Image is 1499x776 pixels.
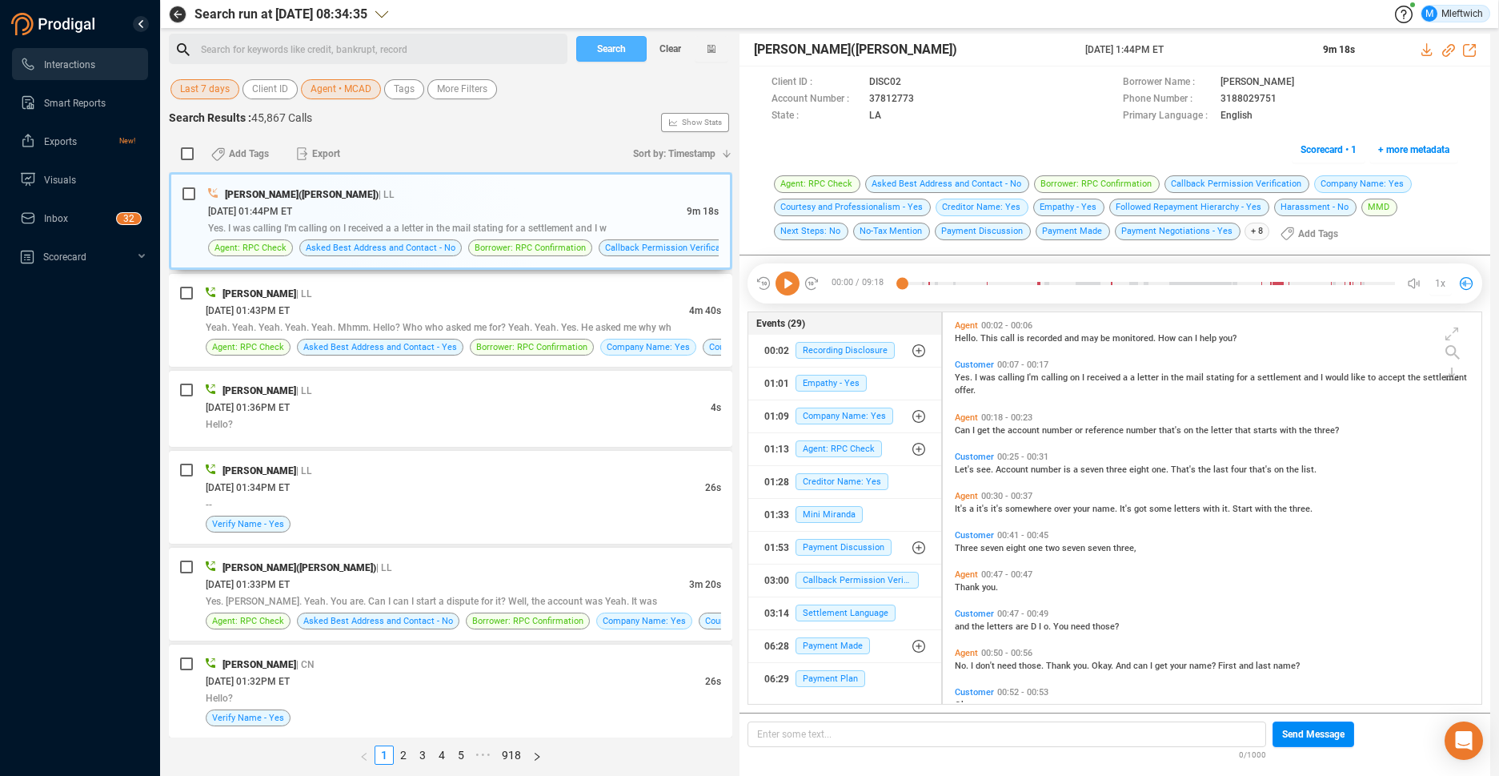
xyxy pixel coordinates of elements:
[1016,621,1031,632] span: are
[1232,504,1255,514] span: Start
[1200,333,1219,344] span: help
[384,79,424,99] button: Tags
[764,502,789,528] div: 01:33
[1075,425,1085,436] span: or
[605,240,735,255] span: Callback Permission Verification
[1236,372,1250,383] span: for
[748,565,941,597] button: 03:00Callback Permission Verification
[1161,372,1171,383] span: in
[796,572,919,589] span: Callback Permission Verification
[432,746,451,765] li: 4
[1429,272,1452,295] button: 1x
[20,163,135,195] a: Visuals
[1286,464,1301,475] span: the
[1292,137,1365,163] button: Scorecard • 1
[955,543,980,553] span: Three
[754,40,957,59] span: [PERSON_NAME]([PERSON_NAME])
[306,240,455,255] span: Asked Best Address and Contact - No
[689,305,721,316] span: 4m 40s
[1085,425,1126,436] span: reference
[475,240,586,255] span: Borrower: RPC Confirmation
[1280,425,1299,436] span: with
[496,746,527,765] li: 918
[296,288,312,300] span: | LL
[1231,464,1249,475] span: four
[222,288,296,300] span: [PERSON_NAME]
[1351,372,1368,383] span: like
[433,746,451,764] a: 4
[1130,372,1137,383] span: a
[980,543,1006,553] span: seven
[972,425,977,436] span: I
[607,340,690,355] span: Company Name: Yes
[1378,372,1408,383] span: accept
[997,661,1019,671] span: need
[1073,464,1080,475] span: a
[1274,464,1286,475] span: on
[222,465,296,476] span: [PERSON_NAME]
[242,79,298,99] button: Client ID
[394,746,413,765] li: 2
[1044,621,1053,632] span: o.
[796,539,892,556] span: Payment Discussion
[1008,425,1042,436] span: account
[1031,621,1039,632] span: D
[169,645,732,738] div: [PERSON_NAME]| CN[DATE] 01:32PM ET26sHello?Verify Name - Yes
[44,175,76,186] span: Visuals
[1184,425,1196,436] span: on
[796,506,863,523] span: Mini Miranda
[208,223,607,234] span: Yes. I was calling I'm calling on I received a a letter in the mail stating for a settlement and I w
[1257,372,1304,383] span: settlement
[1041,372,1070,383] span: calling
[772,74,861,91] span: Client ID :
[1106,464,1129,475] span: three
[395,746,412,764] a: 2
[1085,42,1304,57] span: [DATE] 1:44PM ET
[764,436,789,462] div: 01:13
[212,517,284,532] span: Verify Name - Yes
[12,86,148,119] li: Smart Reports
[748,433,941,465] button: 01:13Agent: RPC Check
[1137,372,1161,383] span: letter
[764,371,789,396] div: 01:01
[413,746,432,765] li: 3
[955,504,969,514] span: It's
[222,385,296,396] span: [PERSON_NAME]
[764,666,789,692] div: 06:29
[451,746,471,765] li: 5
[796,408,893,424] span: Company Name: Yes
[212,340,284,355] span: Agent: RPC Check
[977,425,992,436] span: get
[1092,661,1116,671] span: Okay.
[1073,661,1092,671] span: you.
[1203,504,1222,514] span: with
[303,340,457,355] span: Asked Best Address and Contact - Yes
[1249,464,1274,475] span: that's
[44,98,106,109] span: Smart Reports
[527,746,547,765] li: Next Page
[12,163,148,195] li: Visuals
[452,746,470,764] a: 5
[1186,372,1206,383] span: mail
[764,633,789,659] div: 06:28
[222,562,376,573] span: [PERSON_NAME]([PERSON_NAME])
[1408,372,1423,383] span: the
[764,568,789,593] div: 03:00
[1028,543,1045,553] span: one
[1314,425,1339,436] span: three?
[1062,543,1088,553] span: seven
[532,752,542,762] span: right
[1423,372,1467,383] span: settlement
[1289,504,1313,514] span: three.
[748,499,941,531] button: 01:33Mini Miranda
[1088,543,1113,553] span: seven
[1323,44,1355,55] span: 9m 18s
[1218,661,1239,671] span: First
[1222,504,1232,514] span: it.
[748,466,941,498] button: 01:28Creditor Name: Yes
[169,172,732,270] div: [PERSON_NAME]([PERSON_NAME])| LL[DATE] 01:44PM ET9m 18sYes. I was calling I'm calling on I receiv...
[796,637,870,654] span: Payment Made
[206,579,290,590] span: [DATE] 01:33PM ET
[301,79,381,99] button: Agent • MCAD
[1150,661,1155,671] span: I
